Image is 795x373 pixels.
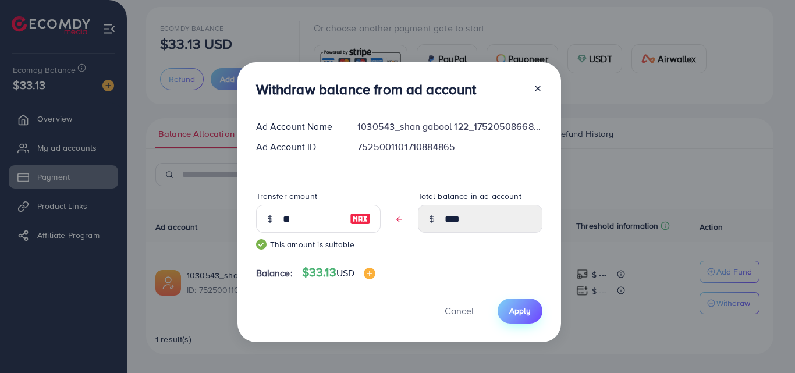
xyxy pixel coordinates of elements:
iframe: Chat [746,321,786,364]
span: USD [336,267,354,279]
span: Cancel [445,304,474,317]
img: image [350,212,371,226]
label: Transfer amount [256,190,317,202]
small: This amount is suitable [256,239,381,250]
button: Cancel [430,299,488,324]
div: Ad Account ID [247,140,349,154]
img: guide [256,239,267,250]
button: Apply [498,299,542,324]
div: Ad Account Name [247,120,349,133]
div: 7525001101710884865 [348,140,551,154]
span: Balance: [256,267,293,280]
div: 1030543_shan gabool 122_1752050866845 [348,120,551,133]
label: Total balance in ad account [418,190,521,202]
span: Apply [509,305,531,317]
h3: Withdraw balance from ad account [256,81,477,98]
img: image [364,268,375,279]
h4: $33.13 [302,265,375,280]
